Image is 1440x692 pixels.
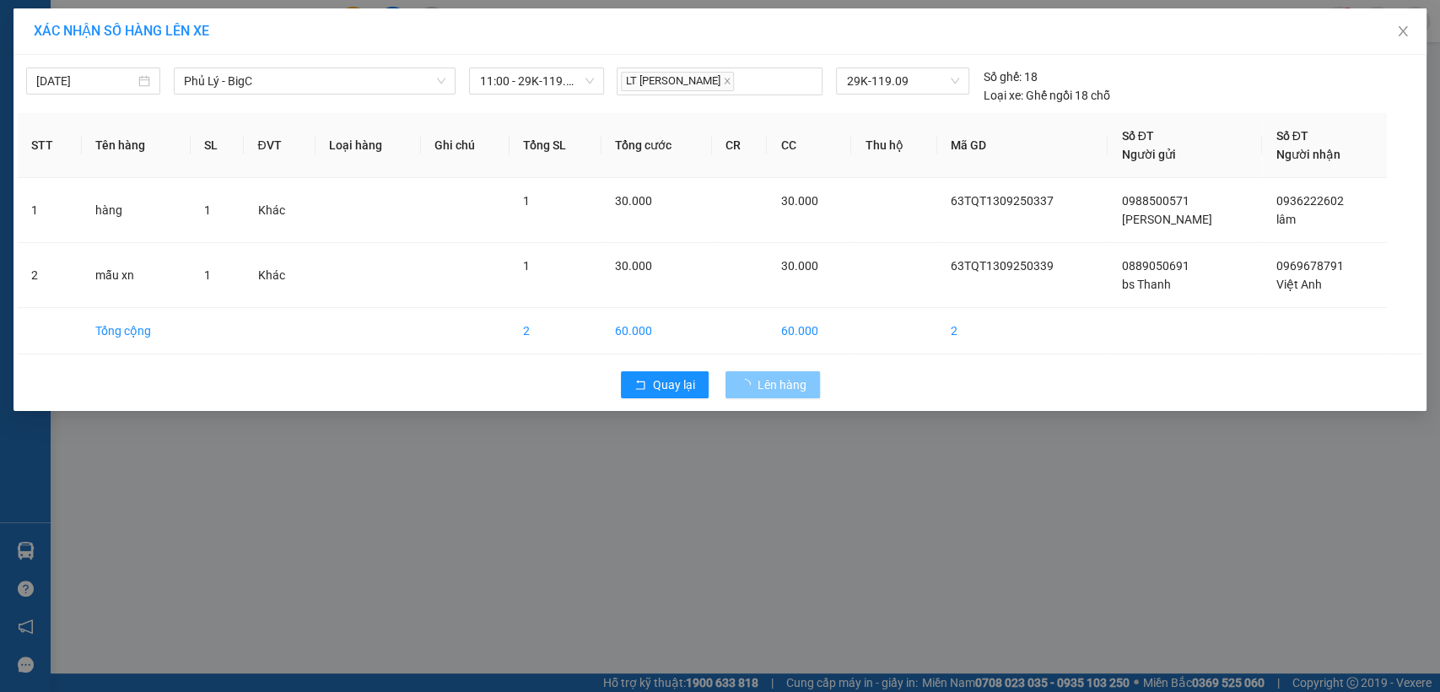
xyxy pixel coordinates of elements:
[18,113,82,178] th: STT
[1121,194,1189,208] span: 0988500571
[615,194,652,208] span: 30.000
[1276,259,1343,273] span: 0969678791
[316,113,421,178] th: Loại hàng
[723,77,731,85] span: close
[739,379,758,391] span: loading
[510,308,601,354] td: 2
[1121,213,1211,226] span: [PERSON_NAME]
[767,308,851,354] td: 60.000
[510,113,601,178] th: Tổng SL
[244,113,315,178] th: ĐVT
[983,68,1021,86] span: Số ghế:
[36,72,135,90] input: 13/09/2025
[983,86,1109,105] div: Ghế ngồi 18 chỗ
[1276,129,1308,143] span: Số ĐT
[767,113,851,178] th: CC
[15,14,152,68] strong: CÔNG TY TNHH DỊCH VỤ DU LỊCH THỜI ĐẠI
[1276,194,1343,208] span: 0936222602
[82,243,191,308] td: mẫu xn
[780,194,817,208] span: 30.000
[523,194,530,208] span: 1
[421,113,510,178] th: Ghi chú
[159,113,286,131] span: 63TQT1309250339
[6,60,9,146] img: logo
[937,113,1108,178] th: Mã GD
[725,371,820,398] button: Lên hàng
[983,68,1037,86] div: 18
[523,259,530,273] span: 1
[601,113,711,178] th: Tổng cước
[204,268,211,282] span: 1
[621,371,709,398] button: rollbackQuay lại
[34,23,209,39] span: XÁC NHẬN SỐ HÀNG LÊN XE
[204,203,211,217] span: 1
[436,76,446,86] span: down
[951,194,1054,208] span: 63TQT1309250337
[615,259,652,273] span: 30.000
[184,68,445,94] span: Phủ Lý - BigC
[851,113,936,178] th: Thu hộ
[937,308,1108,354] td: 2
[1276,213,1295,226] span: lâm
[244,243,315,308] td: Khác
[758,376,806,394] span: Lên hàng
[82,113,191,178] th: Tên hàng
[1379,8,1427,56] button: Close
[634,379,646,392] span: rollback
[1121,129,1153,143] span: Số ĐT
[1121,259,1189,273] span: 0889050691
[983,86,1022,105] span: Loại xe:
[244,178,315,243] td: Khác
[1121,278,1170,291] span: bs Thanh
[1276,278,1321,291] span: Việt Anh
[479,68,593,94] span: 11:00 - 29K-119.09
[191,113,244,178] th: SL
[601,308,711,354] td: 60.000
[951,259,1054,273] span: 63TQT1309250339
[82,178,191,243] td: hàng
[846,68,959,94] span: 29K-119.09
[780,259,817,273] span: 30.000
[82,308,191,354] td: Tổng cộng
[621,72,734,91] span: LT [PERSON_NAME]
[1276,148,1340,161] span: Người nhận
[712,113,768,178] th: CR
[18,243,82,308] td: 2
[1121,148,1175,161] span: Người gửi
[18,178,82,243] td: 1
[11,73,157,132] span: Chuyển phát nhanh: [GEOGRAPHIC_DATA] - [GEOGRAPHIC_DATA]
[653,376,695,394] span: Quay lại
[1396,24,1410,38] span: close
